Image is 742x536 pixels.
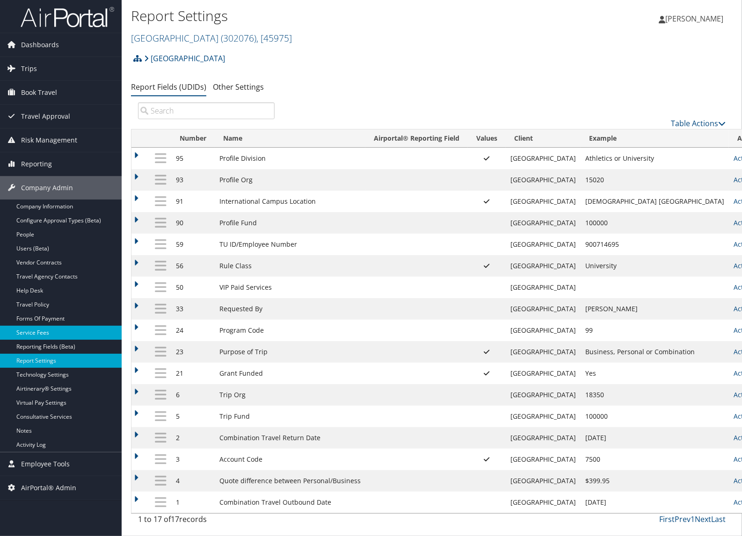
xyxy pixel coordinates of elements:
td: Rule Class [215,255,365,277]
img: airportal-logo.png [21,6,114,28]
a: Table Actions [671,118,726,129]
td: [GEOGRAPHIC_DATA] [506,191,581,212]
td: Quote difference between Personal/Business [215,470,365,492]
span: , [ 45975 ] [256,32,292,44]
td: Combination Travel Return Date [215,427,365,449]
td: 4 [171,470,215,492]
td: $399.95 [581,470,729,492]
td: 2 [171,427,215,449]
td: Yes [581,363,729,384]
span: Trips [21,57,37,80]
input: Search [138,102,275,119]
a: [PERSON_NAME] [659,5,733,33]
div: 1 to 17 of records [138,514,275,529]
td: 24 [171,320,215,341]
a: [GEOGRAPHIC_DATA] [131,32,292,44]
th: Client [506,129,581,148]
td: TU ID/Employee Number [215,234,365,255]
a: Next [695,514,711,524]
span: AirPortal® Admin [21,476,76,500]
td: 90 [171,212,215,234]
td: 5 [171,406,215,427]
td: 3 [171,449,215,470]
td: University [581,255,729,277]
span: Book Travel [21,81,57,104]
td: VIP Paid Services [215,277,365,298]
td: Program Code [215,320,365,341]
th: Number [171,129,215,148]
td: Purpose of Trip [215,341,365,363]
td: [GEOGRAPHIC_DATA] [506,363,581,384]
a: 1 [691,514,695,524]
th: Example [581,129,729,148]
td: Profile Org [215,169,365,191]
td: 23 [171,341,215,363]
td: 56 [171,255,215,277]
td: Grant Funded [215,363,365,384]
td: [GEOGRAPHIC_DATA] [506,341,581,363]
td: Profile Division [215,148,365,169]
td: [DEMOGRAPHIC_DATA] [GEOGRAPHIC_DATA] [581,191,729,212]
td: 93 [171,169,215,191]
span: [PERSON_NAME] [665,14,723,24]
td: 900714695 [581,234,729,255]
a: Prev [675,514,691,524]
span: Risk Management [21,129,77,152]
td: Trip Org [215,384,365,406]
td: 50 [171,277,215,298]
td: 21 [171,363,215,384]
td: Account Code [215,449,365,470]
a: First [659,514,675,524]
td: 99 [581,320,729,341]
td: 100000 [581,406,729,427]
td: 18350 [581,384,729,406]
td: Business, Personal or Combination [581,341,729,363]
td: Requested By [215,298,365,320]
td: 59 [171,234,215,255]
td: [GEOGRAPHIC_DATA] [506,277,581,298]
span: Employee Tools [21,452,70,476]
td: [GEOGRAPHIC_DATA] [506,406,581,427]
td: [PERSON_NAME] [581,298,729,320]
td: [GEOGRAPHIC_DATA] [506,255,581,277]
td: Combination Travel Outbound Date [215,492,365,513]
th: Airportal&reg; Reporting Field [365,129,468,148]
td: 7500 [581,449,729,470]
th: Name [215,129,365,148]
th: : activate to sort column ascending [150,129,171,148]
a: [GEOGRAPHIC_DATA] [144,49,225,68]
span: Company Admin [21,176,73,200]
td: [GEOGRAPHIC_DATA] [506,169,581,191]
td: 33 [171,298,215,320]
td: 15020 [581,169,729,191]
td: [GEOGRAPHIC_DATA] [506,492,581,513]
td: [DATE] [581,427,729,449]
td: [DATE] [581,492,729,513]
td: 1 [171,492,215,513]
td: [GEOGRAPHIC_DATA] [506,449,581,470]
span: Reporting [21,152,52,176]
td: [GEOGRAPHIC_DATA] [506,427,581,449]
td: [GEOGRAPHIC_DATA] [506,320,581,341]
a: Report Fields (UDIDs) [131,82,206,92]
td: [GEOGRAPHIC_DATA] [506,234,581,255]
td: International Campus Location [215,191,365,212]
span: 17 [171,514,179,524]
td: [GEOGRAPHIC_DATA] [506,212,581,234]
td: [GEOGRAPHIC_DATA] [506,384,581,406]
td: 100000 [581,212,729,234]
td: 6 [171,384,215,406]
td: Athletics or University [581,148,729,169]
a: Last [711,514,726,524]
td: Profile Fund [215,212,365,234]
td: [GEOGRAPHIC_DATA] [506,148,581,169]
td: [GEOGRAPHIC_DATA] [506,298,581,320]
th: Values [468,129,506,148]
span: ( 302076 ) [221,32,256,44]
td: 91 [171,191,215,212]
td: Trip Fund [215,406,365,427]
td: 95 [171,148,215,169]
td: [GEOGRAPHIC_DATA] [506,470,581,492]
span: Travel Approval [21,105,70,128]
h1: Report Settings [131,6,532,26]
